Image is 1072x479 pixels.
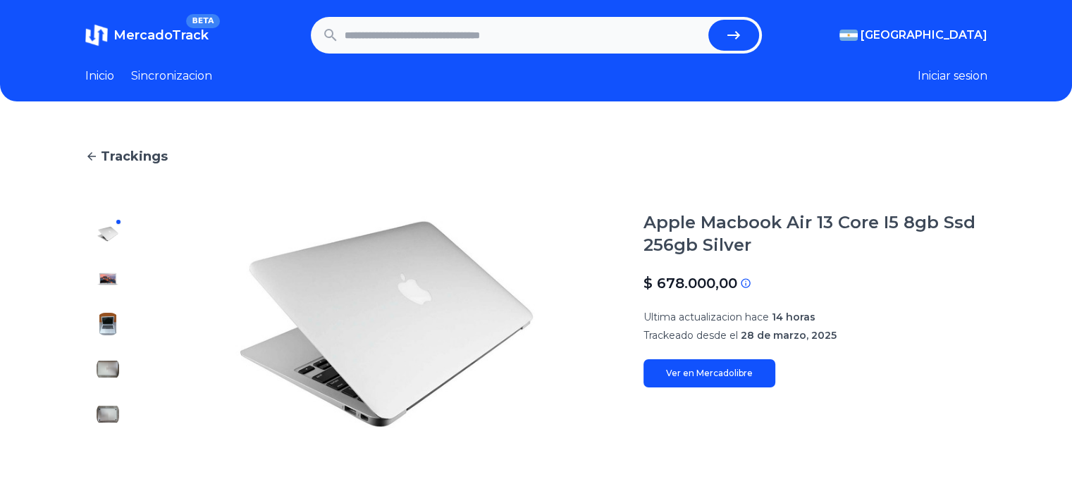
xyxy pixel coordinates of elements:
[643,273,737,293] p: $ 678.000,00
[97,358,119,380] img: Apple Macbook Air 13 Core I5 8gb Ssd 256gb Silver
[643,311,769,323] span: Ultima actualizacion hace
[97,403,119,425] img: Apple Macbook Air 13 Core I5 8gb Ssd 256gb Silver
[643,329,738,342] span: Trackeado desde el
[741,329,837,342] span: 28 de marzo, 2025
[85,68,114,85] a: Inicio
[861,27,987,44] span: [GEOGRAPHIC_DATA]
[643,359,775,387] a: Ver en Mercadolibre
[186,14,219,28] span: BETA
[97,313,119,335] img: Apple Macbook Air 13 Core I5 8gb Ssd 256gb Silver
[839,27,987,44] button: [GEOGRAPHIC_DATA]
[85,147,987,166] a: Trackings
[101,147,168,166] span: Trackings
[97,223,119,245] img: Apple Macbook Air 13 Core I5 8gb Ssd 256gb Silver
[918,68,987,85] button: Iniciar sesion
[839,30,858,41] img: Argentina
[97,268,119,290] img: Apple Macbook Air 13 Core I5 8gb Ssd 256gb Silver
[85,24,108,46] img: MercadoTrack
[85,24,209,46] a: MercadoTrackBETA
[113,27,209,43] span: MercadoTrack
[131,68,212,85] a: Sincronizacion
[643,211,987,256] h1: Apple Macbook Air 13 Core I5 8gb Ssd 256gb Silver
[772,311,815,323] span: 14 horas
[159,211,615,437] img: Apple Macbook Air 13 Core I5 8gb Ssd 256gb Silver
